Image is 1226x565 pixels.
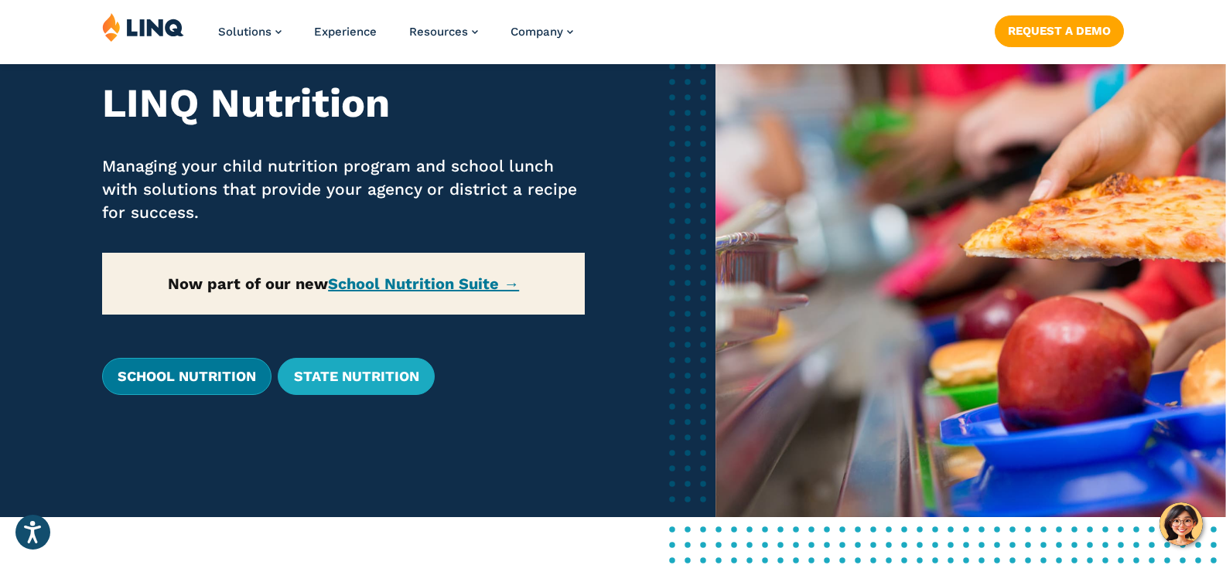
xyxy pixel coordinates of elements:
[102,358,271,395] a: School Nutrition
[102,80,390,127] strong: LINQ Nutrition
[511,25,563,39] span: Company
[218,12,573,63] nav: Primary Navigation
[328,274,519,293] a: School Nutrition Suite →
[218,25,271,39] span: Solutions
[278,358,434,395] a: State Nutrition
[102,155,586,224] p: Managing your child nutrition program and school lunch with solutions that provide your agency or...
[995,12,1124,46] nav: Button Navigation
[168,274,519,293] strong: Now part of our new
[218,25,282,39] a: Solutions
[995,15,1124,46] a: Request a Demo
[409,25,478,39] a: Resources
[1159,502,1203,546] button: Hello, have a question? Let’s chat.
[511,25,573,39] a: Company
[314,25,377,39] a: Experience
[102,12,184,42] img: LINQ | K‑12 Software
[409,25,468,39] span: Resources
